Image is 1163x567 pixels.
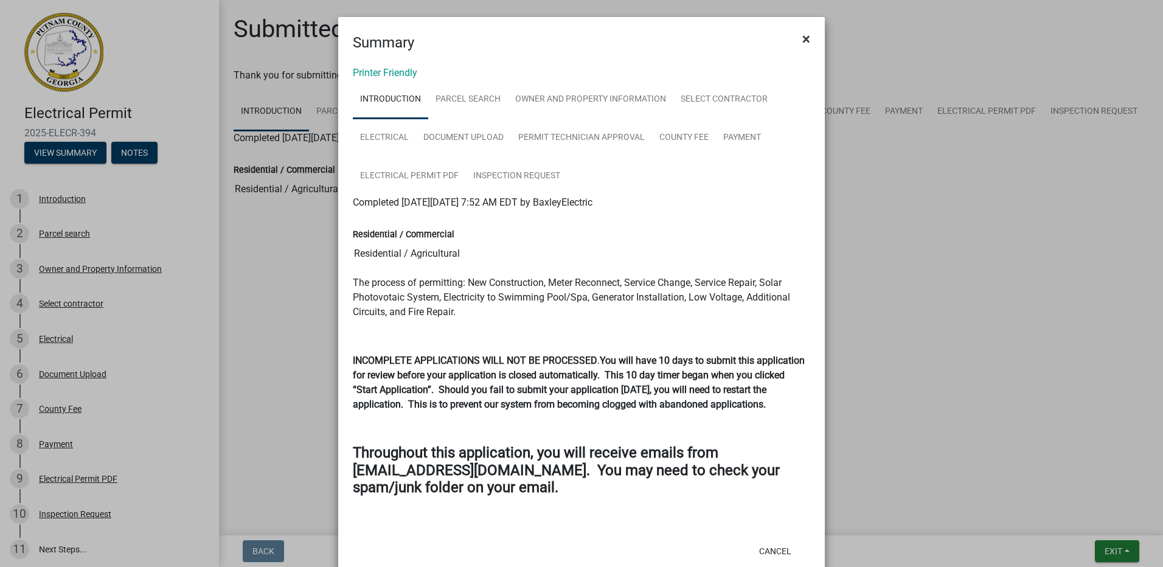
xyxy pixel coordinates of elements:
a: Select contractor [673,80,775,119]
h4: Summary [353,32,414,54]
p: . [353,353,810,412]
a: Introduction [353,80,428,119]
a: Owner and Property Information [508,80,673,119]
label: Residential / Commercial [353,231,454,239]
a: Inspection Request [466,157,568,196]
a: Electrical Permit PDF [353,157,466,196]
a: Permit Technician Approval [511,119,652,158]
a: Parcel search [428,80,508,119]
p: The process of permitting: New Construction, Meter Reconnect, Service Change, Service Repair, Sol... [353,276,810,319]
span: × [802,30,810,47]
a: Document Upload [416,119,511,158]
span: Completed [DATE][DATE] 7:52 AM EDT by BaxleyElectric [353,197,592,208]
strong: Throughout this application, you will receive emails from [EMAIL_ADDRESS][DOMAIN_NAME]. You may n... [353,444,780,496]
a: Electrical [353,119,416,158]
a: Printer Friendly [353,67,417,78]
a: County Fee [652,119,716,158]
strong: INCOMPLETE APPLICATIONS WILL NOT BE PROCESSED [353,355,597,366]
a: Payment [716,119,768,158]
button: Cancel [749,540,801,562]
button: Close [793,22,820,56]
